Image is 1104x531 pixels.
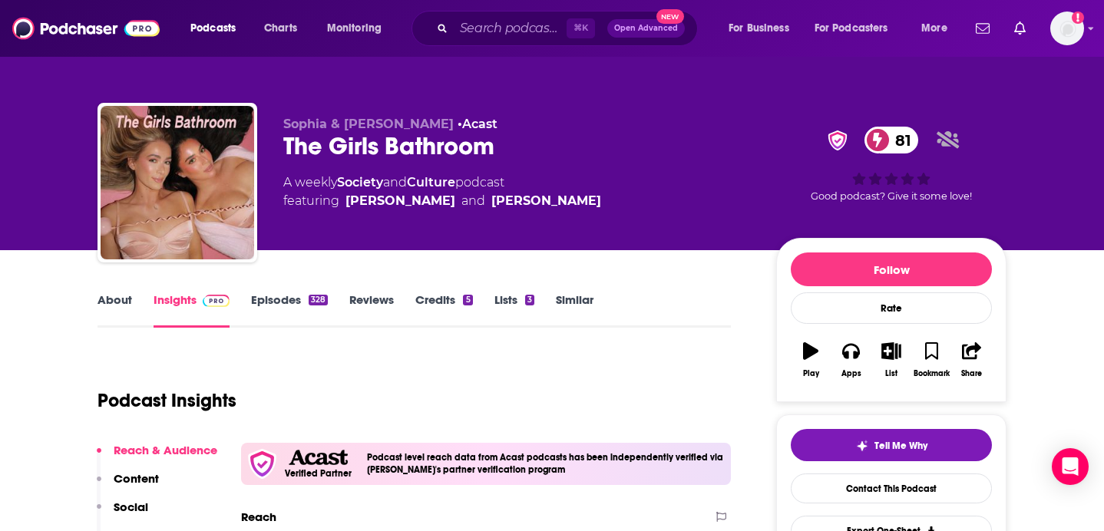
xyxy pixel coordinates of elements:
div: 3 [525,295,534,305]
input: Search podcasts, credits, & more... [454,16,567,41]
div: Play [803,369,819,378]
span: 81 [880,127,919,153]
button: open menu [718,16,808,41]
a: Similar [556,292,593,328]
a: Cinzia Baylis-Zullo [345,192,455,210]
span: Charts [264,18,297,39]
a: InsightsPodchaser Pro [154,292,230,328]
button: Open AdvancedNew [607,19,685,38]
div: A weekly podcast [283,173,601,210]
div: Bookmark [914,369,950,378]
span: Monitoring [327,18,382,39]
span: Tell Me Why [874,440,927,452]
span: Open Advanced [614,25,678,32]
img: The Girls Bathroom [101,106,254,259]
span: and [461,192,485,210]
img: verified Badge [823,130,852,150]
div: 5 [463,295,472,305]
span: For Podcasters [815,18,888,39]
h4: Podcast level reach data from Acast podcasts has been independently verified via [PERSON_NAME]'s ... [367,452,725,475]
h5: Verified Partner [285,469,352,478]
div: Search podcasts, credits, & more... [426,11,712,46]
img: verfied icon [247,449,277,479]
img: tell me why sparkle [856,440,868,452]
button: Play [791,332,831,388]
button: Bookmark [911,332,951,388]
p: Social [114,500,148,514]
div: Rate [791,292,992,324]
span: • [458,117,497,131]
button: List [871,332,911,388]
img: User Profile [1050,12,1084,45]
div: Share [961,369,982,378]
a: Show notifications dropdown [1008,15,1032,41]
h2: Reach [241,510,276,524]
button: Social [97,500,148,528]
svg: Add a profile image [1072,12,1084,24]
div: verified Badge81Good podcast? Give it some love! [776,117,1006,212]
button: open menu [805,16,911,41]
a: Episodes328 [251,292,328,328]
button: Show profile menu [1050,12,1084,45]
span: and [383,175,407,190]
button: Content [97,471,159,500]
div: List [885,369,897,378]
button: open menu [316,16,402,41]
span: featuring [283,192,601,210]
a: Contact This Podcast [791,473,992,503]
span: For Business [729,18,789,39]
img: Acast [289,450,347,466]
button: open menu [911,16,967,41]
button: Reach & Audience [97,443,217,471]
a: Sophia Tuxford [491,192,601,210]
button: open menu [180,16,256,41]
h1: Podcast Insights [98,389,236,412]
p: Reach & Audience [114,443,217,457]
div: Open Intercom Messenger [1052,448,1089,485]
a: Reviews [349,292,394,328]
span: Good podcast? Give it some love! [811,190,972,202]
span: Sophia & [PERSON_NAME] [283,117,454,131]
a: Charts [254,16,306,41]
div: 328 [309,295,328,305]
p: Content [114,471,159,486]
a: Culture [407,175,455,190]
button: tell me why sparkleTell Me Why [791,429,992,461]
a: Society [337,175,383,190]
button: Share [952,332,992,388]
img: Podchaser Pro [203,295,230,307]
span: Logged in as megcassidy [1050,12,1084,45]
a: Acast [462,117,497,131]
a: Show notifications dropdown [970,15,996,41]
span: More [921,18,947,39]
button: Follow [791,252,992,286]
a: About [98,292,132,328]
img: Podchaser - Follow, Share and Rate Podcasts [12,14,160,43]
span: New [656,9,684,24]
button: Apps [831,332,871,388]
a: Lists3 [494,292,534,328]
span: ⌘ K [567,18,595,38]
span: Podcasts [190,18,236,39]
a: Credits5 [415,292,472,328]
div: Apps [841,369,861,378]
a: 81 [864,127,919,153]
